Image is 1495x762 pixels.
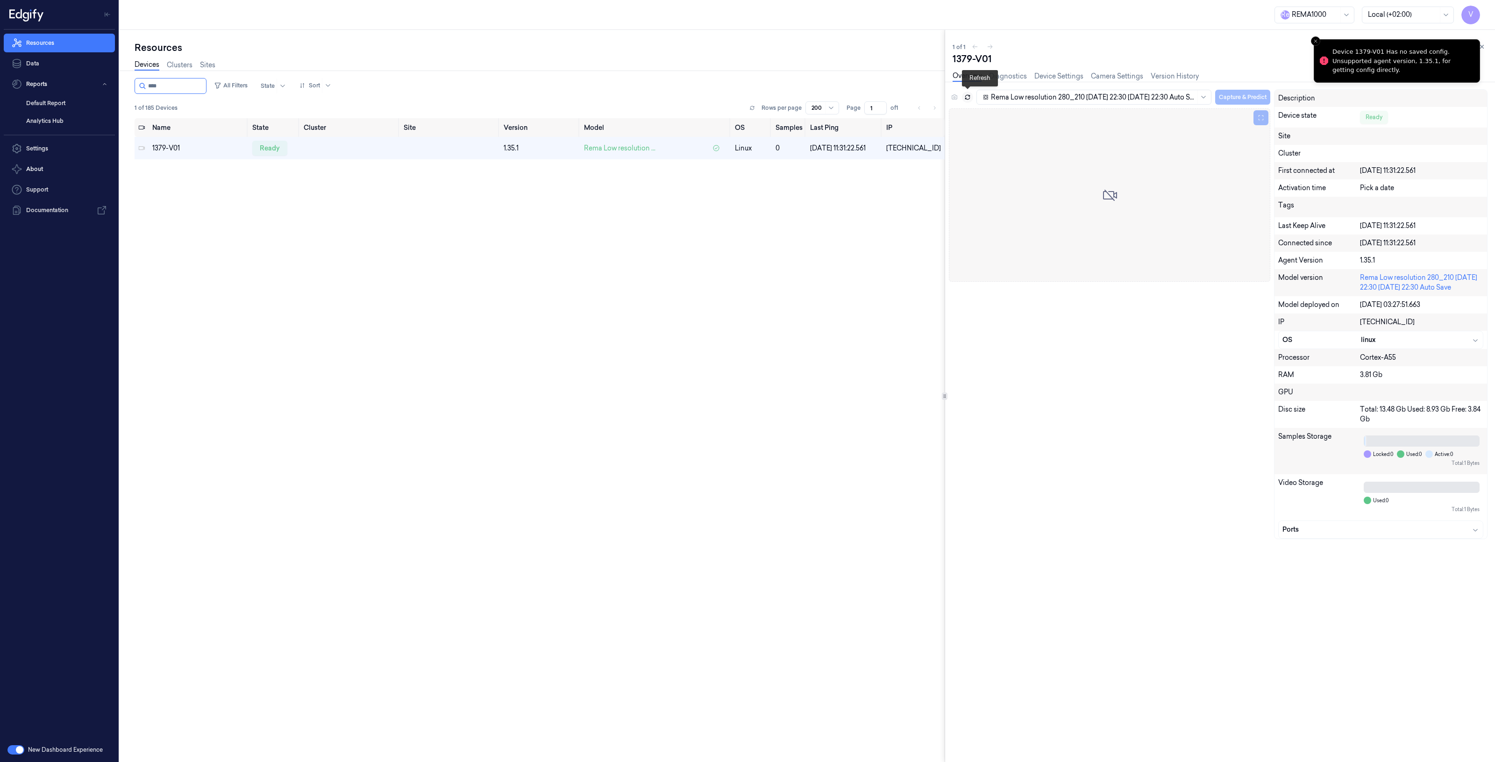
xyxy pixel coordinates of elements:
div: Ready [1360,111,1388,124]
button: Toggle Navigation [100,7,115,22]
th: OS [731,118,772,137]
div: GPU [1278,387,1483,397]
span: Page [847,104,861,112]
span: 1 of 185 Devices [135,104,178,112]
th: Model [580,118,731,137]
div: [TECHNICAL_ID] [886,143,941,153]
div: Total: 1 Bytes [1364,460,1480,467]
div: [DATE] 11:31:22.561 [1360,166,1483,176]
span: R e [1281,10,1290,20]
p: Rows per page [762,104,802,112]
div: Device state [1278,111,1360,124]
div: Video Storage [1278,478,1360,517]
div: Total: 1 Bytes [1364,506,1480,513]
a: Resources [4,34,115,52]
th: Version [500,118,580,137]
p: linux [735,143,768,153]
div: RAM [1278,370,1360,380]
div: Samples Storage [1278,432,1360,470]
a: Analytics Hub [19,113,115,129]
a: Version History [1151,71,1199,81]
button: V [1461,6,1480,24]
div: [DATE] 11:31:22.561 [810,143,878,153]
span: of 1 [890,104,905,112]
a: Support [4,180,115,199]
th: State [249,118,300,137]
span: Rema Low resolution ... [584,143,655,153]
div: OS [1282,335,1361,345]
span: Used: 0 [1406,451,1422,458]
div: linux [1361,335,1479,345]
a: Clusters [167,60,192,70]
a: Settings [4,139,115,158]
a: Default Report [19,95,115,111]
div: Last Keep Alive [1278,221,1360,231]
th: IP [883,118,945,137]
div: Disc size [1278,405,1360,424]
a: Data [4,54,115,73]
div: 0 [776,143,803,153]
button: Reports [4,75,115,93]
span: Used: 0 [1373,497,1388,504]
div: Processor [1278,353,1360,363]
span: Locked: 0 [1373,451,1393,458]
div: Model deployed on [1278,300,1360,310]
div: Rema Low resolution 280_210 [DATE] 22:30 [DATE] 22:30 Auto Save [1360,273,1483,292]
div: Tags [1278,200,1360,214]
div: 1379-V01 [152,143,245,153]
nav: pagination [913,101,941,114]
div: Cluster [1278,149,1483,158]
button: Close toast [1311,36,1320,46]
div: Device 1379-V01 Has no saved config. Unsupported agent version, 1.35.1, for getting config directly. [1332,47,1472,75]
div: 1379-V01 [953,52,1488,65]
div: 1.35.1 [1360,256,1483,265]
button: Ports [1279,521,1483,538]
div: Resources [135,41,945,54]
span: Pick a date [1360,184,1394,192]
div: Description [1278,93,1360,103]
a: Devices [135,60,159,71]
div: [DATE] 11:31:22.561 [1360,221,1483,231]
div: Agent Version [1278,256,1360,265]
div: ready [252,141,287,156]
span: 1 of 1 [953,43,966,51]
a: Sites [200,60,215,70]
div: First connected at [1278,166,1360,176]
div: IP [1278,317,1360,327]
div: Total: 13.48 Gb Used: 8.93 Gb Free: 3.84 Gb [1360,405,1483,424]
div: Cortex-A55 [1360,353,1483,363]
div: [DATE] 03:27:51.663 [1360,300,1483,310]
a: Diagnostics [989,71,1027,81]
span: Active: 0 [1435,451,1453,458]
div: Site [1278,131,1483,141]
th: Site [400,118,500,137]
div: 3.81 Gb [1360,370,1483,380]
div: 1.35.1 [504,143,577,153]
button: OSlinux [1279,331,1483,349]
th: Name [149,118,249,137]
button: About [4,160,115,178]
th: Samples [772,118,806,137]
div: [DATE] 11:31:22.561 [1360,238,1483,248]
div: [TECHNICAL_ID] [1360,317,1483,327]
div: Model version [1278,273,1360,292]
th: Last Ping [806,118,882,137]
a: Device Settings [1034,71,1083,81]
th: Cluster [300,118,400,137]
button: All Filters [210,78,251,93]
div: Ports [1282,525,1479,534]
a: Camera Settings [1091,71,1143,81]
div: Connected since [1278,238,1360,248]
a: Documentation [4,201,115,220]
a: Overview [953,71,982,82]
div: Activation time [1278,183,1360,193]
